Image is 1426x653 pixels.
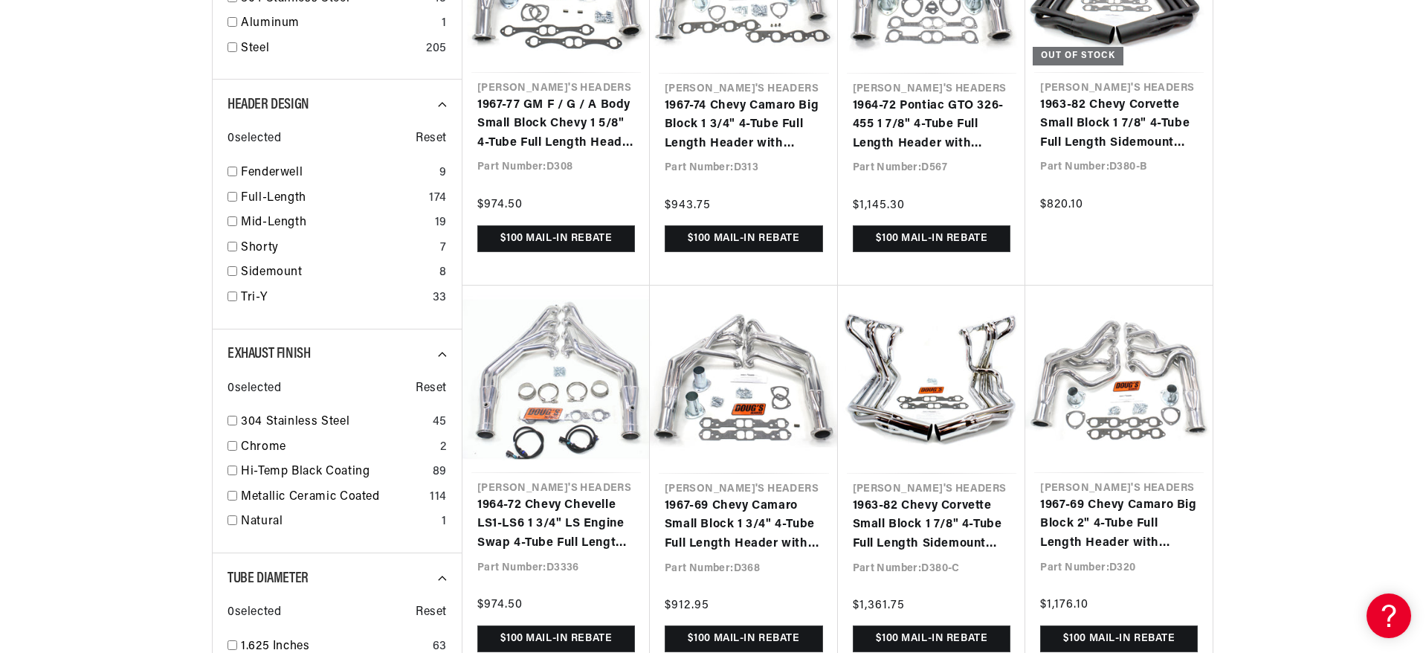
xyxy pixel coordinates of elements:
[241,213,429,233] a: Mid-Length
[241,239,434,258] a: Shorty
[1040,496,1198,553] a: 1967-69 Chevy Camaro Big Block 2" 4-Tube Full Length Header with Metallic Ceramic Coating
[241,289,427,308] a: Tri-Y
[430,488,447,507] div: 114
[241,463,427,482] a: Hi-Temp Black Coating
[429,189,447,208] div: 174
[416,379,447,399] span: Reset
[241,488,424,507] a: Metallic Ceramic Coated
[665,497,823,554] a: 1967-69 Chevy Camaro Small Block 1 3/4" 4-Tube Full Length Header with Metallic Ceramic Coating
[228,129,281,149] span: 0 selected
[241,413,427,432] a: 304 Stainless Steel
[440,239,447,258] div: 7
[416,129,447,149] span: Reset
[228,347,310,361] span: Exhaust Finish
[853,497,1011,554] a: 1963-82 Chevy Corvette Small Block 1 7/8" 4-Tube Full Length Sidemount Header with Chrome Finish
[416,603,447,623] span: Reset
[228,571,309,586] span: Tube Diameter
[665,97,823,154] a: 1967-74 Chevy Camaro Big Block 1 3/4" 4-Tube Full Length Header with Metallic Ceramic Coating
[477,96,635,153] a: 1967-77 GM F / G / A Body Small Block Chevy 1 5/8" 4-Tube Full Length Header with Metallic Cerami...
[439,164,447,183] div: 9
[241,189,423,208] a: Full-Length
[241,512,436,532] a: Natural
[241,164,433,183] a: Fenderwell
[1040,96,1198,153] a: 1963-82 Chevy Corvette Small Block 1 7/8" 4-Tube Full Length Sidemount Header with Hi-Temp Black ...
[433,463,447,482] div: 89
[435,213,447,233] div: 19
[440,438,447,457] div: 2
[442,512,447,532] div: 1
[477,496,635,553] a: 1964-72 Chevy Chevelle LS1-LS6 1 3/4" LS Engine Swap 4-Tube Full Length Header with Metallic Cera...
[442,14,447,33] div: 1
[433,413,447,432] div: 45
[426,39,447,59] div: 205
[241,438,434,457] a: Chrome
[228,379,281,399] span: 0 selected
[241,14,436,33] a: Aluminum
[228,97,309,112] span: Header Design
[433,289,447,308] div: 33
[853,97,1011,154] a: 1964-72 Pontiac GTO 326-455 1 7/8" 4-Tube Full Length Header with Metallic Ceramic Coating
[228,603,281,623] span: 0 selected
[439,263,447,283] div: 8
[241,263,433,283] a: Sidemount
[241,39,420,59] a: Steel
